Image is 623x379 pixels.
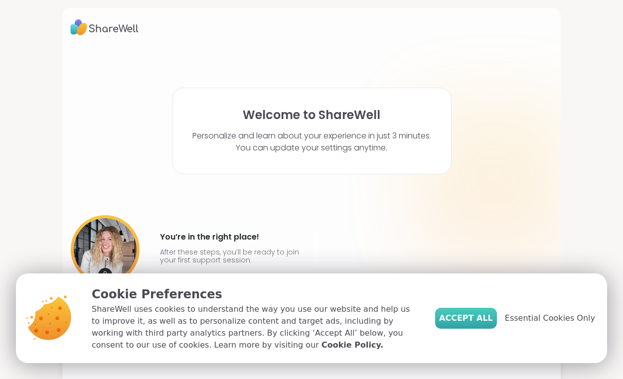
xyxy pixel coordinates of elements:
[321,339,383,351] a: Cookie Policy.
[71,215,140,284] img: User image
[505,312,595,324] span: Essential Cookies Only
[243,108,380,122] h1: Welcome to ShareWell
[92,303,419,351] p: ShareWell uses cookies to understand the way you use our website and help us to improve it, as we...
[435,308,497,329] button: Accept All
[439,312,493,324] span: Accept All
[92,285,419,303] p: Cookie Preferences
[70,16,139,39] img: ShareWell Logo
[160,229,304,245] h4: You’re in the right place!
[98,268,112,282] img: mic icon
[160,248,304,264] p: After these steps, you’ll be ready to join your first support session.
[192,130,431,154] p: Personalize and learn about your experience in just 3 minutes. You can update your settings anytime.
